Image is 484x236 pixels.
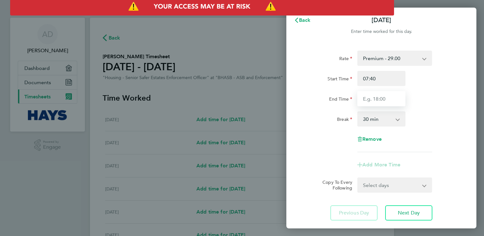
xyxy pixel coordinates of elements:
[398,210,420,216] span: Next Day
[385,205,432,220] button: Next Day
[286,28,476,35] div: Enter time worked for this day.
[329,96,352,104] label: End Time
[288,14,317,27] button: Back
[357,71,405,86] input: E.g. 08:00
[357,91,405,106] input: E.g. 18:00
[328,76,352,84] label: Start Time
[317,179,352,191] label: Copy To Every Following
[339,56,352,63] label: Rate
[337,116,352,124] label: Break
[372,16,391,25] p: [DATE]
[357,137,382,142] button: Remove
[299,17,311,23] span: Back
[362,136,382,142] span: Remove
